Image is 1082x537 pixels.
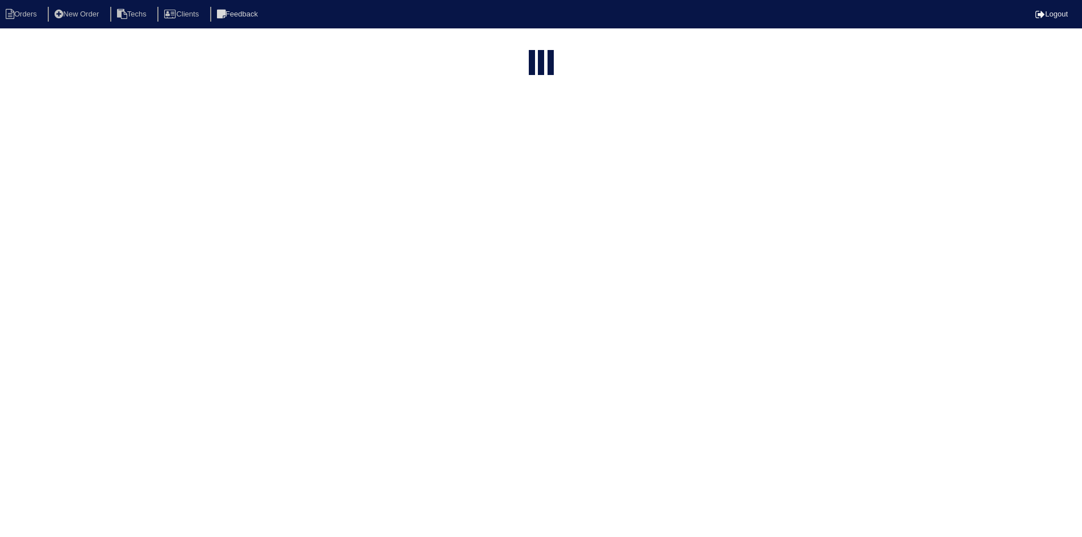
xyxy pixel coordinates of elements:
li: New Order [48,7,108,22]
li: Clients [157,7,208,22]
a: Clients [157,10,208,18]
div: loading... [538,50,544,77]
a: Techs [110,10,156,18]
li: Techs [110,7,156,22]
a: New Order [48,10,108,18]
a: Logout [1035,10,1068,18]
li: Feedback [210,7,267,22]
